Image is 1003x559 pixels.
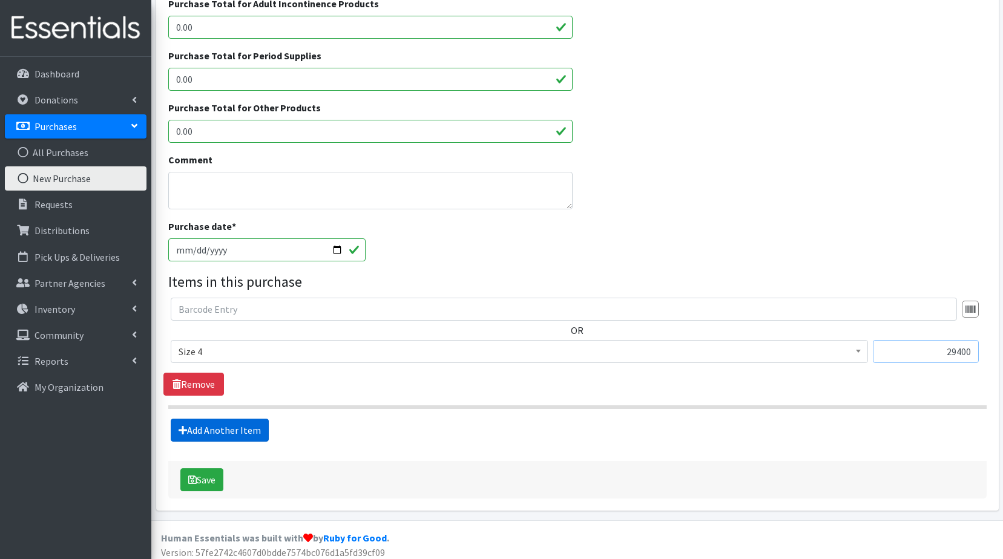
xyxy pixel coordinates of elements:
p: Dashboard [35,68,79,80]
button: Save [180,468,223,491]
span: Version: 57fe2742c4607d0bdde7574bc076d1a5fd39cf09 [161,546,385,558]
a: Dashboard [5,62,146,86]
img: HumanEssentials [5,8,146,48]
a: Add Another Item [171,419,269,442]
legend: Items in this purchase [168,271,987,293]
span: Size 4 [171,340,868,363]
a: Ruby for Good [323,532,387,544]
strong: Human Essentials was built with by . [161,532,389,544]
p: Pick Ups & Deliveries [35,251,120,263]
a: Inventory [5,297,146,321]
span: Size 4 [179,343,860,360]
a: Reports [5,349,146,373]
abbr: required [232,220,236,232]
p: Distributions [35,224,90,237]
a: Partner Agencies [5,271,146,295]
label: Purchase Total for Period Supplies [168,48,321,63]
a: Pick Ups & Deliveries [5,245,146,269]
p: Inventory [35,303,75,315]
a: Requests [5,192,146,217]
p: Reports [35,355,68,367]
label: Purchase Total for Other Products [168,100,321,115]
a: Donations [5,88,146,112]
a: My Organization [5,375,146,399]
input: Quantity [873,340,979,363]
p: Donations [35,94,78,106]
label: Comment [168,152,212,167]
a: All Purchases [5,140,146,165]
label: Purchase date [168,219,236,234]
p: Requests [35,198,73,211]
input: Barcode Entry [171,298,957,321]
a: Community [5,323,146,347]
a: New Purchase [5,166,146,191]
a: Distributions [5,218,146,243]
a: Remove [163,373,224,396]
a: Purchases [5,114,146,139]
p: Community [35,329,84,341]
p: Purchases [35,120,77,132]
p: My Organization [35,381,104,393]
p: Partner Agencies [35,277,105,289]
label: OR [571,323,584,338]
